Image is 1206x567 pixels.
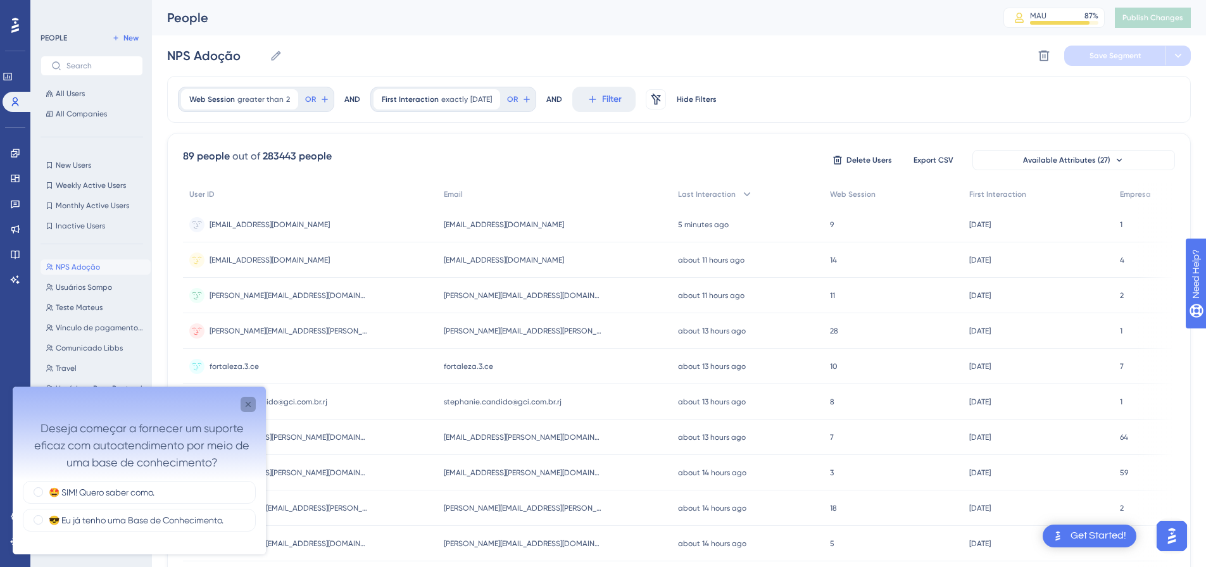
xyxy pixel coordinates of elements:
button: All Companies [41,106,143,121]
span: [PERSON_NAME][EMAIL_ADDRESS][DOMAIN_NAME] [210,290,368,301]
span: [PERSON_NAME][EMAIL_ADDRESS][PERSON_NAME][DOMAIN_NAME] [444,503,602,513]
time: [DATE] [969,220,991,229]
button: Comunicado Libbs [41,340,151,356]
span: [EMAIL_ADDRESS][PERSON_NAME][DOMAIN_NAME] [210,432,368,442]
time: about 13 hours ago [678,327,746,335]
button: Available Attributes (27) [972,150,1175,170]
span: Available Attributes (27) [1023,155,1110,165]
span: Usuários - Base Paytrack [56,383,144,394]
time: about 14 hours ago [678,539,746,548]
time: [DATE] [969,291,991,300]
span: 4 [1120,255,1124,265]
span: NPS Adoção [56,262,100,272]
input: Search [66,61,132,70]
time: [DATE] [969,256,991,265]
span: 7 [1120,361,1124,371]
span: Email [444,189,463,199]
span: Web Session [189,94,235,104]
span: fortaleza.3.ce [444,361,493,371]
button: Save Segment [1064,46,1165,66]
button: Filter [572,87,636,112]
div: Open Get Started! checklist [1043,525,1136,547]
button: All Users [41,86,143,101]
span: Teste Mateus [56,302,103,313]
span: 11 [830,290,835,301]
button: New [108,30,143,46]
span: 9 [830,220,834,230]
span: fortaleza.3.ce [210,361,259,371]
span: 1 [1120,220,1122,230]
span: [PERSON_NAME][EMAIL_ADDRESS][DOMAIN_NAME] [444,539,602,549]
time: [DATE] [969,468,991,477]
div: Get Started! [1071,529,1126,543]
span: 8 [830,397,834,407]
span: [EMAIL_ADDRESS][PERSON_NAME][DOMAIN_NAME] [210,468,368,478]
span: 1 [1120,326,1122,336]
span: stephanie.candido@gci.com.br.rj [444,397,562,407]
span: Delete Users [846,155,892,165]
span: Export CSV [914,155,953,165]
time: [DATE] [969,397,991,406]
button: Travel [41,361,151,376]
span: [PERSON_NAME][EMAIL_ADDRESS][PERSON_NAME][DOMAIN_NAME] [444,326,602,336]
span: Filter [602,92,622,107]
span: 28 [830,326,838,336]
span: 1 [1120,397,1122,407]
div: AND [344,87,360,112]
span: 18 [830,503,837,513]
time: [DATE] [969,362,991,371]
span: [EMAIL_ADDRESS][PERSON_NAME][DOMAIN_NAME] [444,432,602,442]
div: 283443 people [263,149,332,164]
time: about 14 hours ago [678,468,746,477]
button: Usuários - Base Paytrack [41,381,151,396]
span: greater than [237,94,284,104]
span: stephanie.candido@gci.com.br.rj [210,397,327,407]
span: New Users [56,160,91,170]
span: New [123,33,139,43]
button: NPS Adoção [41,259,151,275]
span: Save Segment [1090,51,1141,61]
span: User ID [189,189,215,199]
span: [PERSON_NAME][EMAIL_ADDRESS][PERSON_NAME][DOMAIN_NAME] [210,503,368,513]
div: People [167,9,972,27]
button: Weekly Active Users [41,178,143,193]
time: [DATE] [969,504,991,513]
span: First Interaction [382,94,439,104]
time: about 13 hours ago [678,362,746,371]
span: Travel [56,363,77,373]
span: [EMAIL_ADDRESS][DOMAIN_NAME] [210,220,330,230]
span: 2 [286,94,290,104]
time: [DATE] [969,539,991,548]
span: Web Session [830,189,876,199]
button: Export CSV [901,150,965,170]
iframe: UserGuiding Survey [13,387,266,554]
button: Usuários Sompo [41,280,151,295]
time: about 14 hours ago [678,504,746,513]
span: 10 [830,361,838,371]
span: 5 [830,539,834,549]
span: Comunicado Libbs [56,343,123,353]
span: 2 [1120,290,1124,301]
span: Publish Changes [1122,13,1183,23]
button: Delete Users [831,150,894,170]
div: out of [232,149,260,164]
span: [PERSON_NAME][EMAIL_ADDRESS][DOMAIN_NAME] [210,539,368,549]
time: about 11 hours ago [678,291,744,300]
time: about 13 hours ago [678,433,746,442]
button: Hide Filters [676,89,717,109]
span: 59 [1120,468,1128,478]
span: Need Help? [30,3,79,18]
div: AND [546,87,562,112]
span: Inactive Users [56,221,105,231]
span: Weekly Active Users [56,180,126,190]
span: 3 [830,468,834,478]
button: OR [303,89,331,109]
span: [PERSON_NAME][EMAIL_ADDRESS][PERSON_NAME][DOMAIN_NAME] [210,326,368,336]
span: [EMAIL_ADDRESS][DOMAIN_NAME] [210,255,330,265]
